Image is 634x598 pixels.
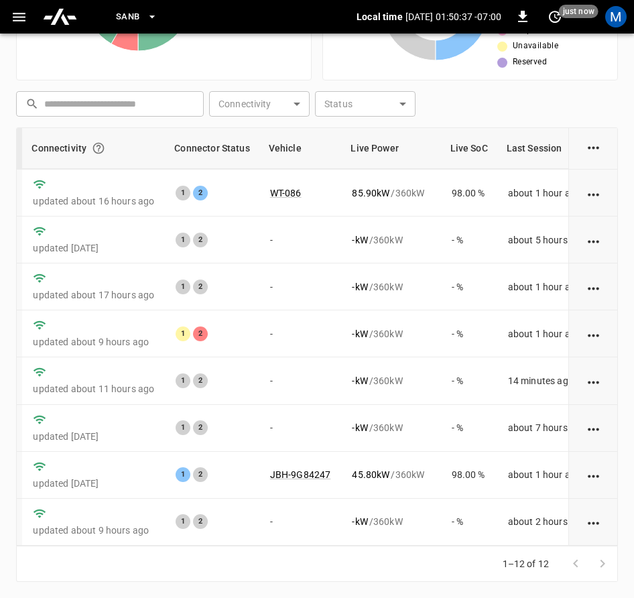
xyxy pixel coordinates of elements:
[193,373,208,388] div: 2
[31,136,155,160] div: Connectivity
[352,421,367,434] p: - kW
[352,280,367,294] p: - kW
[497,452,597,499] td: about 1 hour ago
[176,514,190,529] div: 1
[270,188,302,198] a: WT-086
[544,6,566,27] button: set refresh interval
[193,186,208,200] div: 2
[165,128,259,169] th: Connector Status
[176,233,190,247] div: 1
[503,557,550,571] p: 1–12 of 12
[33,524,154,537] p: updated about 9 hours ago
[352,327,367,341] p: - kW
[259,263,342,310] td: -
[352,374,430,387] div: / 360 kW
[352,468,389,481] p: 45.80 kW
[33,430,154,443] p: updated [DATE]
[352,280,430,294] div: / 360 kW
[259,217,342,263] td: -
[441,357,497,404] td: - %
[352,374,367,387] p: - kW
[259,357,342,404] td: -
[585,233,602,247] div: action cell options
[497,499,597,546] td: about 2 hours ago
[585,186,602,200] div: action cell options
[116,9,140,25] span: SanB
[111,4,163,30] button: SanB
[42,4,78,29] img: ampcontrol.io logo
[513,40,558,53] span: Unavailable
[441,499,497,546] td: - %
[585,139,602,153] div: action cell options
[176,326,190,341] div: 1
[497,263,597,310] td: about 1 hour ago
[33,335,154,349] p: updated about 9 hours ago
[497,128,597,169] th: Last Session
[352,468,430,481] div: / 360 kW
[259,405,342,452] td: -
[352,186,389,200] p: 85.90 kW
[441,263,497,310] td: - %
[497,405,597,452] td: about 7 hours ago
[441,170,497,217] td: 98.00 %
[352,421,430,434] div: / 360 kW
[497,357,597,404] td: 14 minutes ago
[33,382,154,396] p: updated about 11 hours ago
[193,467,208,482] div: 2
[441,452,497,499] td: 98.00 %
[352,186,430,200] div: / 360 kW
[352,515,430,528] div: / 360 kW
[441,405,497,452] td: - %
[176,467,190,482] div: 1
[585,280,602,294] div: action cell options
[176,186,190,200] div: 1
[585,327,602,341] div: action cell options
[176,280,190,294] div: 1
[585,374,602,387] div: action cell options
[193,326,208,341] div: 2
[357,10,403,23] p: Local time
[352,515,367,528] p: - kW
[259,128,342,169] th: Vehicle
[193,280,208,294] div: 2
[176,420,190,435] div: 1
[585,468,602,481] div: action cell options
[341,128,440,169] th: Live Power
[259,499,342,546] td: -
[441,128,497,169] th: Live SoC
[270,469,331,480] a: JBH-9G84247
[352,327,430,341] div: / 360 kW
[559,5,598,18] span: just now
[259,310,342,357] td: -
[497,170,597,217] td: about 1 hour ago
[193,233,208,247] div: 2
[193,514,208,529] div: 2
[33,477,154,490] p: updated [DATE]
[352,233,430,247] div: / 360 kW
[33,288,154,302] p: updated about 17 hours ago
[585,421,602,434] div: action cell options
[441,310,497,357] td: - %
[193,420,208,435] div: 2
[33,241,154,255] p: updated [DATE]
[513,56,547,69] span: Reserved
[441,217,497,263] td: - %
[585,515,602,528] div: action cell options
[497,310,597,357] td: about 1 hour ago
[176,373,190,388] div: 1
[86,136,111,160] button: Connection between the charger and our software.
[352,233,367,247] p: - kW
[405,10,501,23] p: [DATE] 01:50:37 -07:00
[605,6,627,27] div: profile-icon
[497,217,597,263] td: about 5 hours ago
[33,194,154,208] p: updated about 16 hours ago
